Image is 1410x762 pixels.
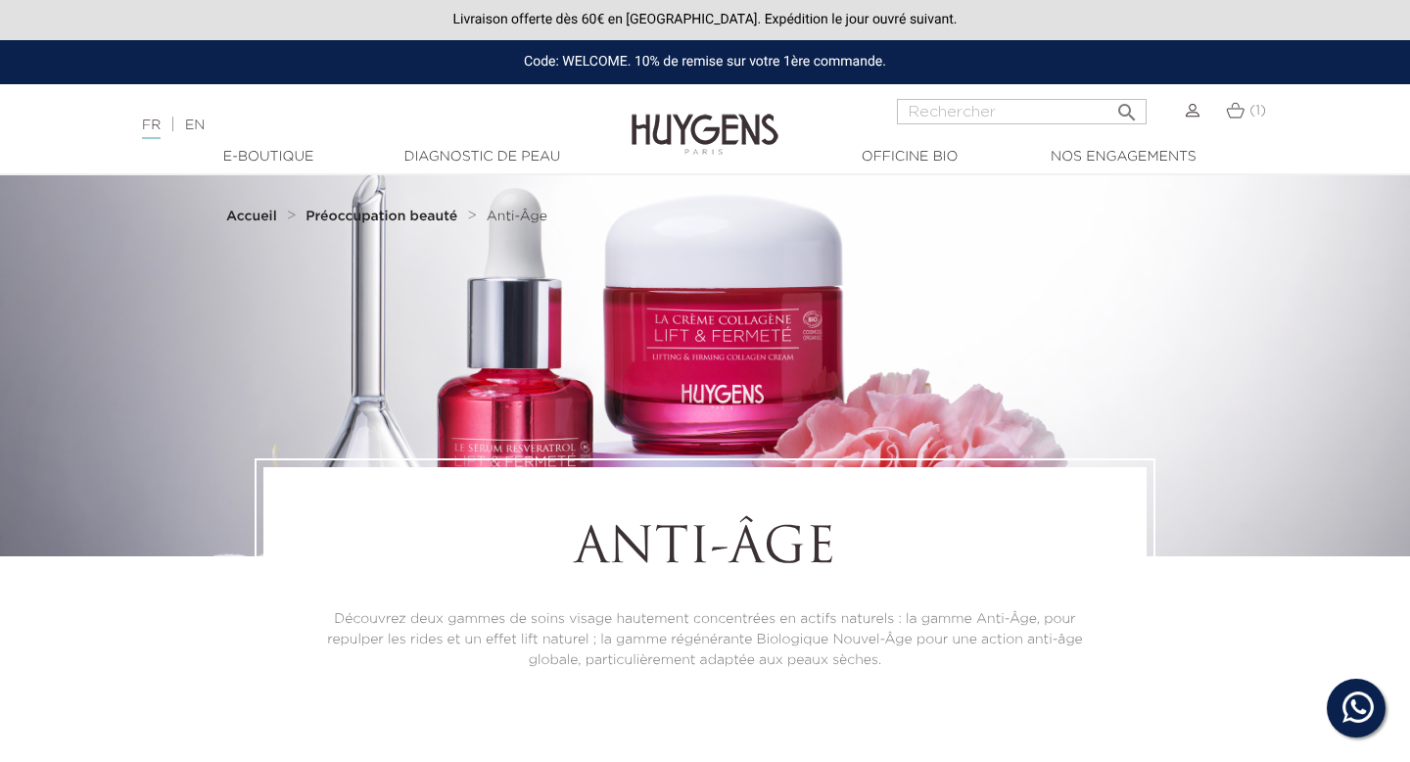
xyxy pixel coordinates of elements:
a: Anti-Âge [487,209,547,224]
a: Nos engagements [1025,147,1221,167]
p: Découvrez deux gammes de soins visage hautement concentrées en actifs naturels : la gamme Anti-Âg... [317,609,1093,671]
a: FR [142,119,161,139]
button:  [1109,93,1145,119]
a: EN [185,119,205,132]
strong: Accueil [226,210,277,223]
a: (1) [1226,103,1266,119]
a: Diagnostic de peau [384,147,580,167]
h1: Anti-Âge [317,521,1093,580]
div: | [132,114,573,137]
img: Huygens [632,82,778,158]
strong: Préoccupation beauté [305,210,457,223]
a: Officine Bio [812,147,1008,167]
span: (1) [1249,104,1266,118]
a: Accueil [226,209,281,224]
a: E-Boutique [170,147,366,167]
a: Préoccupation beauté [305,209,462,224]
i:  [1115,95,1139,119]
span: Anti-Âge [487,210,547,223]
input: Rechercher [897,99,1147,124]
